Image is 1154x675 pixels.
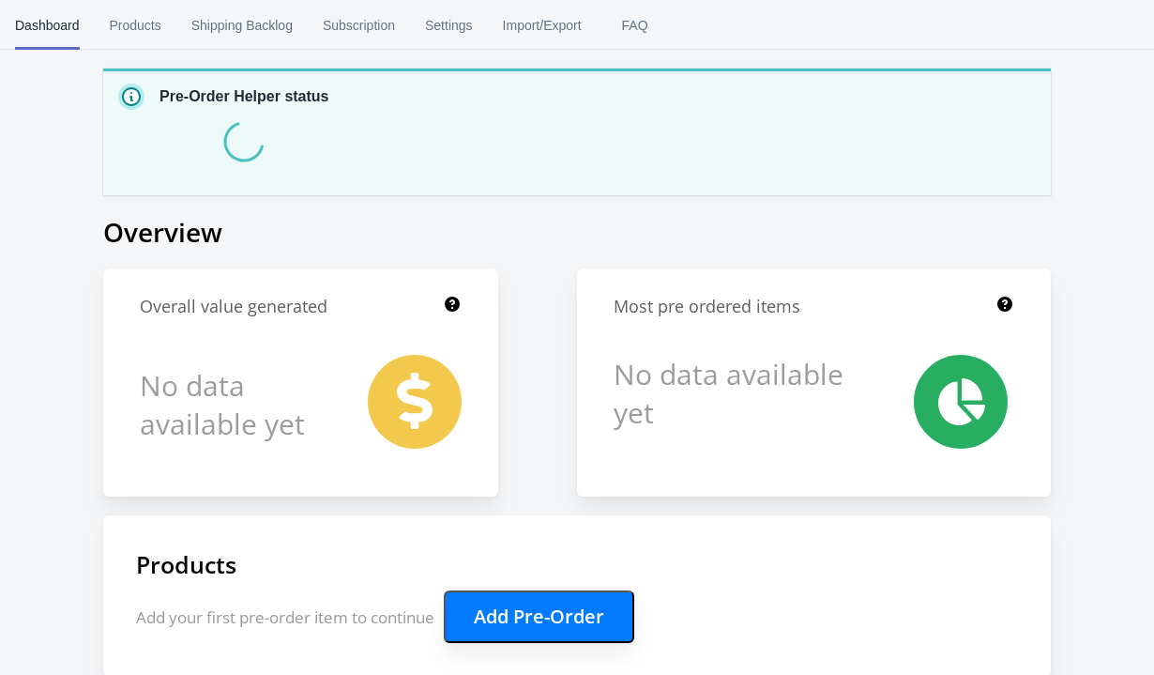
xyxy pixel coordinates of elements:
h1: Most pre ordered items [614,295,800,318]
h1: Overview [103,214,1051,250]
span: Shipping Backlog [191,1,293,50]
span: Products [110,1,161,50]
button: Add Pre-Order [444,591,634,643]
p: Pre-Order Helper status [159,85,329,108]
span: Dashboard [15,1,80,50]
span: Settings [425,1,473,50]
p: Add your first pre-order item to continue [136,591,1018,643]
span: Import/Export [503,1,582,50]
span: Subscription [323,1,395,50]
h1: Products [136,548,1018,580]
h1: No data available yet [614,355,847,432]
h1: No data available yet [140,355,327,453]
h1: Overall value generated [140,295,327,318]
span: FAQ [612,1,659,50]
